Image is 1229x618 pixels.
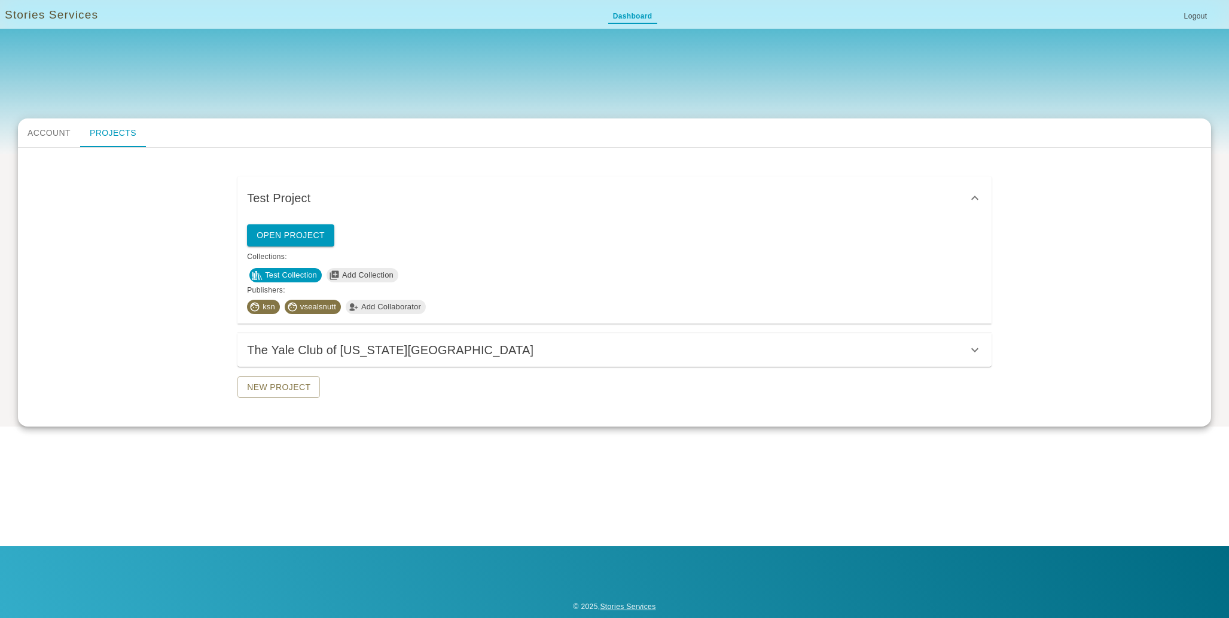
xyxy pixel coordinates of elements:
[80,118,146,147] button: Projects
[5,7,98,24] a: Stories Services
[356,301,426,313] span: Add Collaborator
[247,188,310,208] h6: Test Project
[608,10,657,24] a: Dashboard
[346,300,426,314] div: Add Collaborator
[237,333,992,367] button: The Yale Club of [US_STATE][GEOGRAPHIC_DATA]
[237,176,992,220] button: Test Project
[247,340,533,360] h6: The Yale Club of [US_STATE][GEOGRAPHIC_DATA]
[258,301,280,313] span: ksn
[247,224,334,246] a: Open Project
[18,118,80,147] button: Account
[327,268,398,282] div: Add Collection
[237,220,992,323] div: Test Project
[600,602,655,611] a: Stories Services
[247,251,982,263] span: Collections:
[237,376,320,398] button: New Project
[295,301,341,313] span: vsealsnutt
[249,268,322,282] a: Test Collection
[573,602,655,611] span: © 2025 ,
[260,269,322,281] span: Test Collection
[337,269,398,281] span: Add Collection
[1176,10,1215,24] a: Logout
[247,285,982,297] span: Publishers:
